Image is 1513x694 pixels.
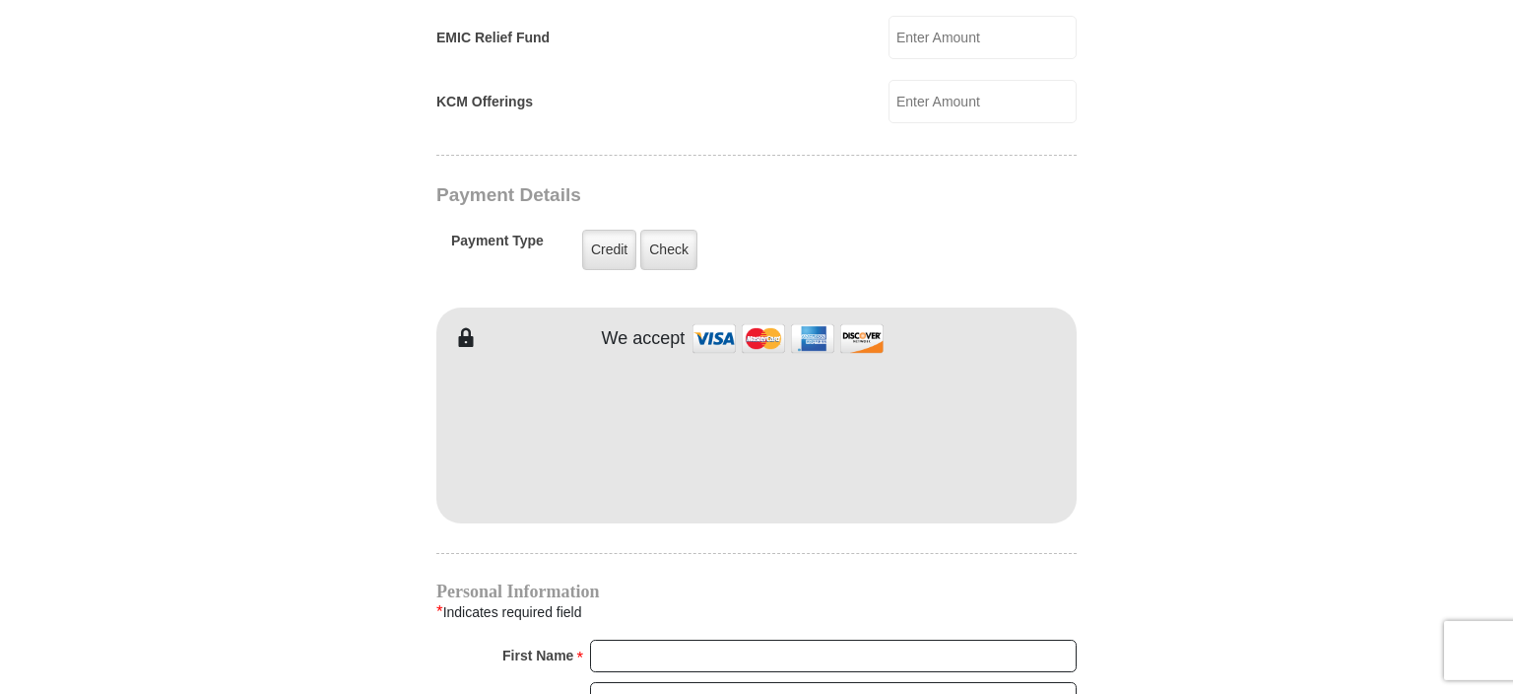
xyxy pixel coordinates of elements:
label: KCM Offerings [436,92,533,112]
h4: Personal Information [436,584,1077,599]
input: Enter Amount [888,16,1077,59]
h4: We accept [602,328,686,350]
div: Indicates required field [436,599,1077,625]
label: Credit [582,230,636,270]
h5: Payment Type [451,233,544,259]
strong: First Name [502,642,573,669]
img: credit cards accepted [690,317,887,360]
label: Check [640,230,697,270]
label: EMIC Relief Fund [436,28,550,48]
input: Enter Amount [888,80,1077,123]
h3: Payment Details [436,184,939,207]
